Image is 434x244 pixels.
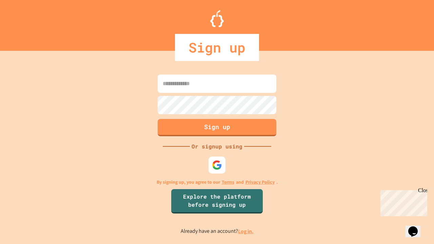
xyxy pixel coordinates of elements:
[181,227,254,236] p: Already have an account?
[171,189,263,213] a: Explore the platform before signing up
[210,10,224,27] img: Logo.svg
[406,217,427,237] iframe: chat widget
[212,160,222,170] img: google-icon.svg
[175,34,259,61] div: Sign up
[157,179,278,186] p: By signing up, you agree to our and .
[3,3,47,43] div: Chat with us now!Close
[158,119,276,136] button: Sign up
[238,228,254,235] a: Log in.
[222,179,234,186] a: Terms
[378,187,427,216] iframe: chat widget
[190,142,244,150] div: Or signup using
[245,179,275,186] a: Privacy Policy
